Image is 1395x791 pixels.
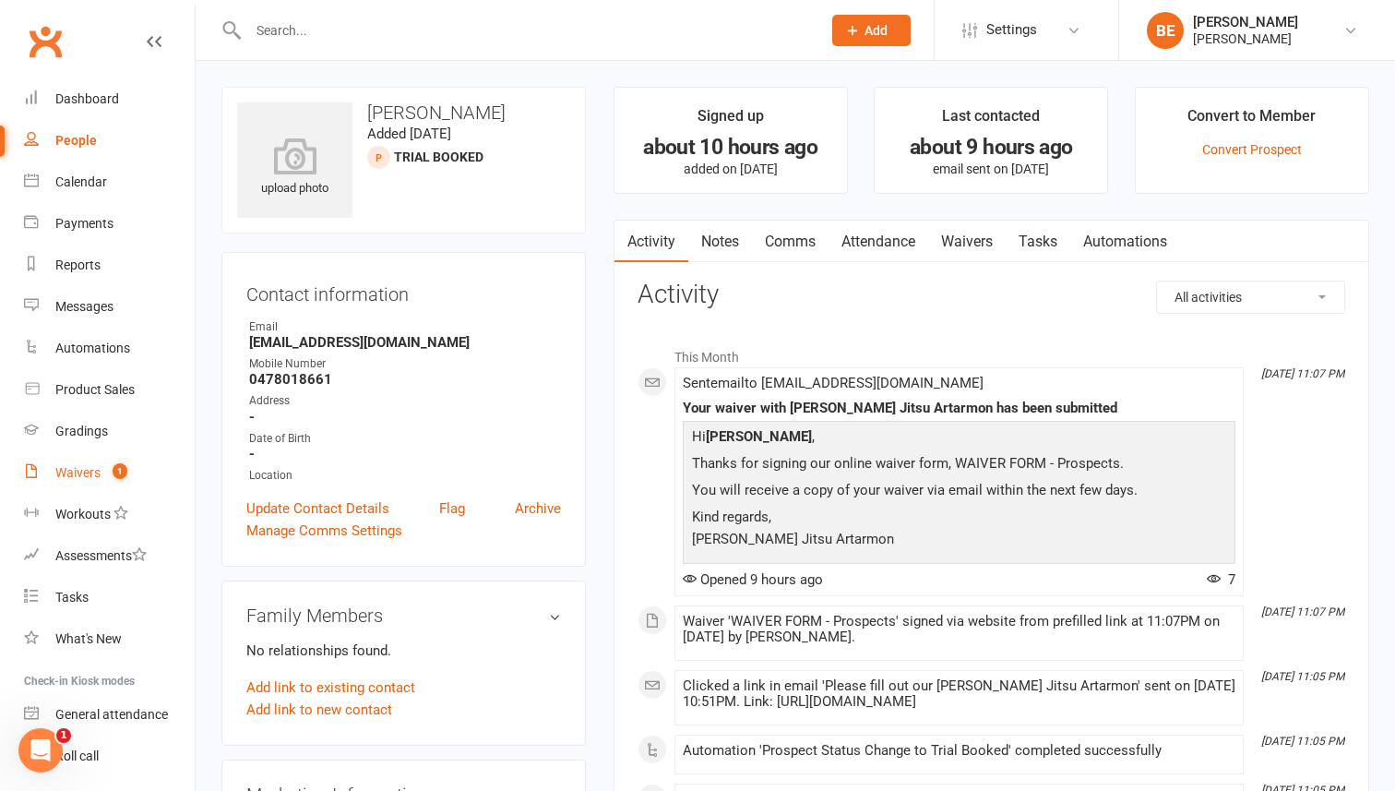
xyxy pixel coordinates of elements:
[243,18,808,43] input: Search...
[24,736,195,777] a: Roll call
[24,78,195,120] a: Dashboard
[832,15,911,46] button: Add
[246,520,402,542] a: Manage Comms Settings
[891,162,1091,176] p: email sent on [DATE]
[246,640,561,662] p: No relationships found.
[986,9,1037,51] span: Settings
[1261,605,1344,618] i: [DATE] 11:07 PM
[55,507,111,521] div: Workouts
[56,728,71,743] span: 1
[249,355,561,373] div: Mobile Number
[24,694,195,736] a: General attendance kiosk mode
[22,18,68,65] a: Clubworx
[249,430,561,448] div: Date of Birth
[246,677,415,699] a: Add link to existing contact
[891,138,1091,157] div: about 9 hours ago
[367,126,451,142] time: Added [DATE]
[1006,221,1070,263] a: Tasks
[24,577,195,618] a: Tasks
[697,104,764,138] div: Signed up
[1261,735,1344,748] i: [DATE] 11:05 PM
[55,590,89,605] div: Tasks
[1147,12,1184,49] div: BE
[638,281,1345,309] h3: Activity
[55,299,113,314] div: Messages
[246,605,561,626] h3: Family Members
[55,341,130,355] div: Automations
[638,338,1345,367] li: This Month
[928,221,1006,263] a: Waivers
[24,369,195,411] a: Product Sales
[113,463,127,479] span: 1
[24,535,195,577] a: Assessments
[55,174,107,189] div: Calendar
[55,91,119,106] div: Dashboard
[1207,571,1235,588] span: 7
[55,749,99,763] div: Roll call
[24,203,195,245] a: Payments
[55,133,97,148] div: People
[24,452,195,494] a: Waivers 1
[752,221,829,263] a: Comms
[246,277,561,305] h3: Contact information
[683,571,823,588] span: Opened 9 hours ago
[1261,670,1344,683] i: [DATE] 11:05 PM
[439,497,465,520] a: Flag
[24,411,195,452] a: Gradings
[55,631,122,646] div: What's New
[55,258,101,272] div: Reports
[515,497,561,520] a: Archive
[683,375,984,391] span: Sent email to [EMAIL_ADDRESS][DOMAIN_NAME]
[683,401,1235,416] div: Your waiver with [PERSON_NAME] Jitsu Artarmon has been submitted
[249,371,561,388] strong: 0478018661
[683,678,1235,710] div: Clicked a link in email 'Please fill out our [PERSON_NAME] Jitsu Artarmon' sent on [DATE] 10:51PM...
[1261,367,1344,380] i: [DATE] 11:07 PM
[631,138,830,157] div: about 10 hours ago
[1070,221,1180,263] a: Automations
[1193,14,1298,30] div: [PERSON_NAME]
[688,221,752,263] a: Notes
[687,479,1231,506] p: You will receive a copy of your waiver via email within the next few days.
[55,424,108,438] div: Gradings
[1193,30,1298,47] div: [PERSON_NAME]
[687,506,1231,555] p: Kind regards, [PERSON_NAME] Jitsu Artarmon
[631,162,830,176] p: added on [DATE]
[249,392,561,410] div: Address
[246,699,392,721] a: Add link to new contact
[24,618,195,660] a: What's New
[24,286,195,328] a: Messages
[55,465,101,480] div: Waivers
[249,409,561,425] strong: -
[55,382,135,397] div: Product Sales
[706,428,812,445] strong: [PERSON_NAME]
[249,318,561,336] div: Email
[829,221,928,263] a: Attendance
[614,221,688,263] a: Activity
[18,728,63,773] iframe: Intercom live chat
[237,138,352,198] div: upload photo
[864,23,888,38] span: Add
[687,452,1231,479] p: Thanks for signing our online waiver form, WAIVER FORM - Prospects.
[55,548,147,563] div: Assessments
[24,494,195,535] a: Workouts
[1202,142,1302,157] a: Convert Prospect
[246,497,389,520] a: Update Contact Details
[942,104,1040,138] div: Last contacted
[55,216,113,231] div: Payments
[55,707,168,722] div: General attendance
[683,743,1235,759] div: Automation 'Prospect Status Change to Trial Booked' completed successfully
[1187,104,1316,138] div: Convert to Member
[24,120,195,162] a: People
[249,446,561,462] strong: -
[249,467,561,485] div: Location
[24,245,195,286] a: Reports
[24,328,195,369] a: Automations
[687,425,1231,452] p: Hi ,
[237,102,570,123] h3: [PERSON_NAME]
[249,334,561,351] strong: [EMAIL_ADDRESS][DOMAIN_NAME]
[683,614,1235,645] div: Waiver 'WAIVER FORM - Prospects' signed via website from prefilled link at 11:07PM on [DATE] by [...
[394,150,483,164] span: Trial Booked
[24,162,195,203] a: Calendar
